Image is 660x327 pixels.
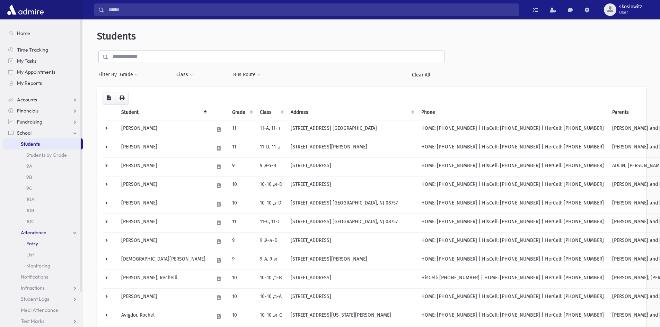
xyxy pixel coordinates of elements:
[21,141,40,147] span: Students
[256,157,287,176] td: ג-9, 9-B
[417,195,608,214] td: HOME: [PHONE_NUMBER] | HisCell: [PHONE_NUMBER] | HerCell: [PHONE_NUMBER]
[228,288,256,307] td: 10
[3,282,83,293] a: Infractions
[17,119,42,125] span: Fundraising
[256,251,287,270] td: 9-A, א-9
[228,307,256,326] td: 10
[21,318,44,324] span: Test Marks
[256,288,287,307] td: 10-ב, 10-A
[104,3,519,16] input: Search
[117,176,210,195] td: [PERSON_NAME]
[115,92,129,105] button: Print
[228,120,256,139] td: 11
[287,307,417,326] td: [STREET_ADDRESS][US_STATE][PERSON_NAME]
[21,307,58,313] span: Meal Attendance
[117,214,210,232] td: [PERSON_NAME]
[417,105,608,120] th: Phone
[417,139,608,157] td: HOME: [PHONE_NUMBER] | HisCell: [PHONE_NUMBER] | HerCell: [PHONE_NUMBER]
[417,214,608,232] td: HOME: [PHONE_NUMBER] | HisCell: [PHONE_NUMBER] | HerCell: [PHONE_NUMBER]
[228,139,256,157] td: 11
[417,270,608,288] td: HisCell: [PHONE_NUMBER] | HOME: [PHONE_NUMBER] | HerCell: [PHONE_NUMBER]
[228,251,256,270] td: 9
[117,195,210,214] td: [PERSON_NAME]
[3,127,83,138] a: School
[26,263,50,269] span: Monitoring
[3,271,83,282] a: Notifications
[417,251,608,270] td: HOME: [PHONE_NUMBER] | HisCell: [PHONE_NUMBER] | HerCell: [PHONE_NUMBER]
[256,307,287,326] td: 10-א, 10-C
[256,214,287,232] td: 11-C, 11-ג
[397,69,445,81] a: Clear All
[228,195,256,214] td: 10
[417,176,608,195] td: HOME: [PHONE_NUMBER] | HisCell: [PHONE_NUMBER] | HerCell: [PHONE_NUMBER]
[6,3,45,17] img: AdmirePro
[97,30,136,42] span: Students
[3,205,83,216] a: 10B
[228,270,256,288] td: 10
[287,232,417,251] td: [STREET_ADDRESS]
[256,105,287,120] th: Class: activate to sort column ascending
[3,172,83,183] a: 9B
[287,288,417,307] td: [STREET_ADDRESS]
[26,240,38,247] span: Entry
[117,251,210,270] td: [DEMOGRAPHIC_DATA][PERSON_NAME]
[3,44,83,55] a: Time Tracking
[17,108,38,114] span: Financials
[228,105,256,120] th: Grade: activate to sort column ascending
[256,232,287,251] td: א-9, 9-D
[3,238,83,249] a: Entry
[21,285,45,291] span: Infractions
[3,78,83,89] a: My Reports
[17,47,48,53] span: Time Tracking
[228,214,256,232] td: 11
[3,183,83,194] a: 9C
[26,252,34,258] span: List
[98,71,120,78] span: Filter By
[3,260,83,271] a: Monitoring
[21,229,46,236] span: Attendance
[117,120,210,139] td: [PERSON_NAME]
[3,94,83,105] a: Accounts
[3,28,83,39] a: Home
[117,105,210,120] th: Student: activate to sort column descending
[17,58,36,64] span: My Tasks
[228,157,256,176] td: 9
[256,270,287,288] td: 10-ב, 10-B
[117,270,210,288] td: [PERSON_NAME], Rechelli
[287,176,417,195] td: [STREET_ADDRESS]
[117,232,210,251] td: [PERSON_NAME]
[287,251,417,270] td: [STREET_ADDRESS][PERSON_NAME]
[17,69,55,75] span: My Appointments
[117,139,210,157] td: [PERSON_NAME]
[21,274,48,280] span: Notifications
[17,30,30,36] span: Home
[287,195,417,214] td: [STREET_ADDRESS] [GEOGRAPHIC_DATA], NJ 08757
[287,157,417,176] td: [STREET_ADDRESS]
[3,216,83,227] a: 10C
[17,97,37,103] span: Accounts
[3,293,83,305] a: Student Logs
[3,161,83,172] a: 9A
[228,176,256,195] td: 10
[256,195,287,214] td: 10-ג, 10-D
[103,92,115,105] button: CSV
[228,232,256,251] td: 9
[287,270,417,288] td: [STREET_ADDRESS]
[417,307,608,326] td: HOME: [PHONE_NUMBER] | HisCell: [PHONE_NUMBER] | HerCell: [PHONE_NUMBER]
[287,105,417,120] th: Address: activate to sort column ascending
[17,130,32,136] span: School
[21,296,49,302] span: Student Logs
[287,139,417,157] td: [STREET_ADDRESS][PERSON_NAME]
[417,157,608,176] td: HOME: [PHONE_NUMBER] | HisCell: [PHONE_NUMBER] | HerCell: [PHONE_NUMBER]
[256,176,287,195] td: 10-א, 10-D
[3,66,83,78] a: My Appointments
[3,194,83,205] a: 10A
[287,214,417,232] td: [STREET_ADDRESS] [GEOGRAPHIC_DATA], NJ 08757
[619,4,642,10] span: skoslowitz
[256,139,287,157] td: 11-D, 11-ג
[3,249,83,260] a: List
[417,288,608,307] td: HOME: [PHONE_NUMBER] | HisCell: [PHONE_NUMBER] | HerCell: [PHONE_NUMBER]
[619,10,642,15] span: User
[3,105,83,116] a: Financials
[3,227,83,238] a: Attendance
